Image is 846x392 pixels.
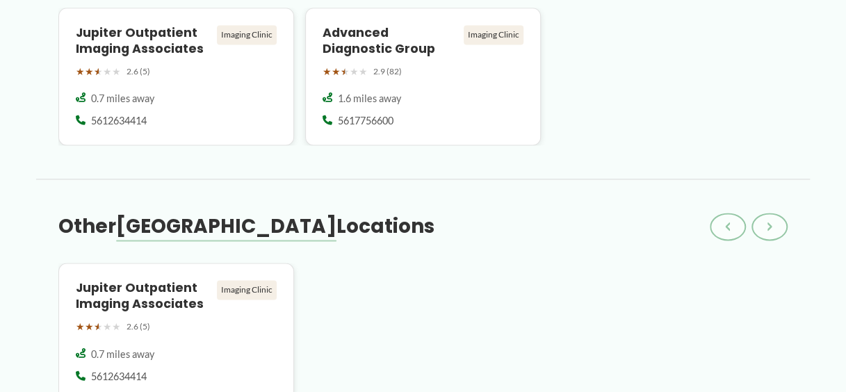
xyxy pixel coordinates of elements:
[94,63,103,81] span: ★
[91,114,147,128] span: 5612634414
[127,319,150,334] span: 2.6 (5)
[338,114,393,128] span: 5617756600
[94,318,103,336] span: ★
[58,214,434,239] h3: Other Locations
[323,25,458,57] h4: Advanced Diagnostic Group
[112,63,121,81] span: ★
[305,8,541,145] a: Advanced Diagnostic Group Imaging Clinic ★★★★★ 2.9 (82) 1.6 miles away 5617756600
[217,25,277,44] div: Imaging Clinic
[373,64,402,79] span: 2.9 (82)
[76,63,85,81] span: ★
[217,280,277,300] div: Imaging Clinic
[116,213,336,240] span: [GEOGRAPHIC_DATA]
[323,63,332,81] span: ★
[127,64,150,79] span: 2.6 (5)
[58,8,294,145] a: Jupiter Outpatient Imaging Associates Imaging Clinic ★★★★★ 2.6 (5) 0.7 miles away 5612634414
[103,318,112,336] span: ★
[338,92,401,106] span: 1.6 miles away
[91,347,154,361] span: 0.7 miles away
[751,213,788,240] button: ›
[91,92,154,106] span: 0.7 miles away
[359,63,368,81] span: ★
[710,213,746,240] button: ‹
[76,318,85,336] span: ★
[76,280,211,312] h4: Jupiter Outpatient Imaging Associates
[76,25,211,57] h4: Jupiter Outpatient Imaging Associates
[725,218,731,235] span: ‹
[112,318,121,336] span: ★
[91,369,147,383] span: 5612634414
[332,63,341,81] span: ★
[85,63,94,81] span: ★
[350,63,359,81] span: ★
[85,318,94,336] span: ★
[103,63,112,81] span: ★
[464,25,523,44] div: Imaging Clinic
[767,218,772,235] span: ›
[341,63,350,81] span: ★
